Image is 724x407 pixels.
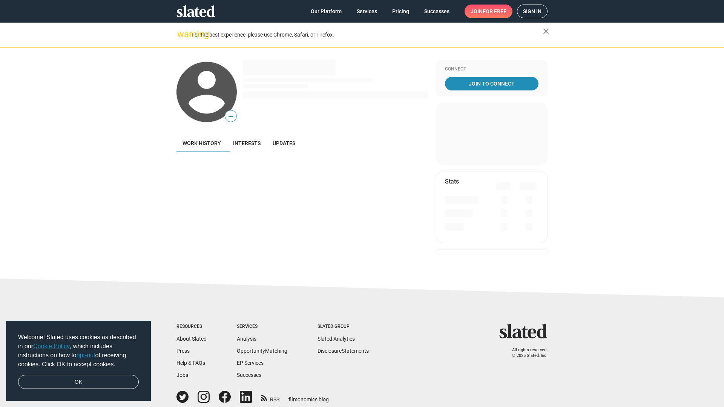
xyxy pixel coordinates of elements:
[392,5,409,18] span: Pricing
[6,321,151,401] div: cookieconsent
[192,30,543,40] div: For the best experience, please use Chrome, Safari, or Firefox.
[18,375,139,389] a: dismiss cookie message
[357,5,377,18] span: Services
[445,177,459,185] mat-card-title: Stats
[351,5,383,18] a: Services
[183,140,221,146] span: Work history
[237,336,256,342] a: Analysis
[541,27,551,36] mat-icon: close
[33,343,70,349] a: Cookie Policy
[318,336,355,342] a: Slated Analytics
[504,347,548,358] p: All rights reserved. © 2025 Slated, Inc.
[176,372,188,378] a: Jobs
[523,5,541,18] span: Sign in
[176,336,207,342] a: About Slated
[227,134,267,152] a: Interests
[176,348,190,354] a: Press
[446,77,537,90] span: Join To Connect
[418,5,456,18] a: Successes
[273,140,295,146] span: Updates
[483,5,506,18] span: for free
[225,112,236,121] span: —
[261,392,279,403] a: RSS
[18,333,139,369] span: Welcome! Slated uses cookies as described in our , which includes instructions on how to of recei...
[471,5,506,18] span: Join
[288,396,298,402] span: film
[237,348,287,354] a: OpportunityMatching
[77,352,95,358] a: opt-out
[267,134,301,152] a: Updates
[318,348,369,354] a: DisclosureStatements
[233,140,261,146] span: Interests
[176,324,207,330] div: Resources
[318,324,369,330] div: Slated Group
[177,30,186,39] mat-icon: warning
[237,372,261,378] a: Successes
[424,5,449,18] span: Successes
[386,5,415,18] a: Pricing
[445,77,538,90] a: Join To Connect
[311,5,342,18] span: Our Platform
[517,5,548,18] a: Sign in
[176,360,205,366] a: Help & FAQs
[237,324,287,330] div: Services
[176,134,227,152] a: Work history
[305,5,348,18] a: Our Platform
[288,390,329,403] a: filmonomics blog
[237,360,264,366] a: EP Services
[445,66,538,72] div: Connect
[465,5,512,18] a: Joinfor free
